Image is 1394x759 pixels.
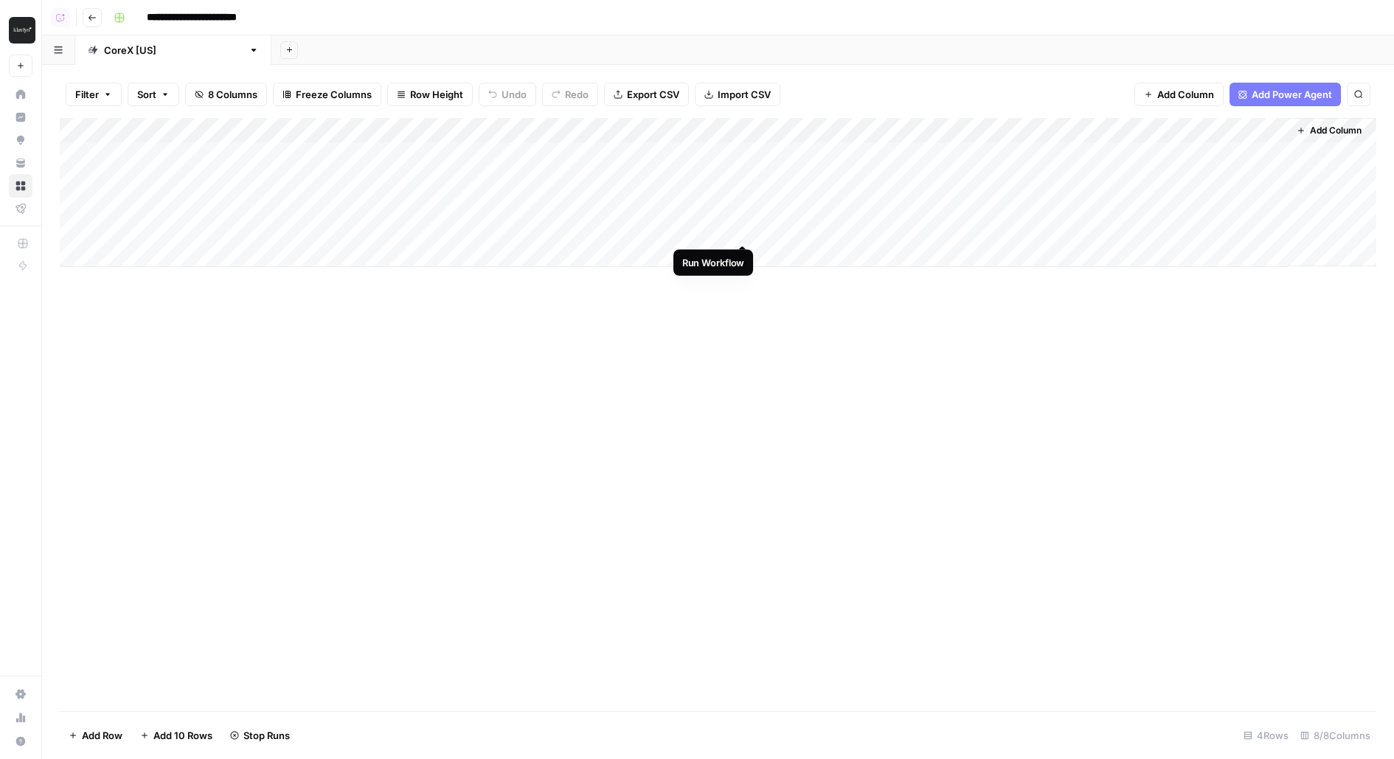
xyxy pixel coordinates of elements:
a: Opportunities [9,128,32,152]
a: Settings [9,682,32,706]
span: Import CSV [718,87,771,102]
span: Stop Runs [243,728,290,743]
a: Browse [9,174,32,198]
button: Add Column [1291,121,1367,140]
button: Filter [66,83,122,106]
span: Add Column [1157,87,1214,102]
span: Sort [137,87,156,102]
span: Add Power Agent [1252,87,1332,102]
span: Export CSV [627,87,679,102]
button: Add Row [60,724,131,747]
button: Help + Support [9,729,32,753]
div: 4 Rows [1238,724,1294,747]
span: Add Column [1310,124,1362,137]
button: Sort [128,83,179,106]
button: Add Column [1134,83,1224,106]
span: Freeze Columns [296,87,372,102]
span: Redo [565,87,589,102]
a: Your Data [9,151,32,175]
button: Freeze Columns [273,83,381,106]
button: Stop Runs [221,724,299,747]
div: CoreX [[GEOGRAPHIC_DATA]] [104,43,243,58]
button: Row Height [387,83,473,106]
a: Usage [9,706,32,729]
a: Home [9,83,32,106]
a: Flightpath [9,197,32,221]
span: Undo [502,87,527,102]
button: Workspace: Klaviyo [9,12,32,49]
button: Redo [542,83,598,106]
a: CoreX [[GEOGRAPHIC_DATA]] [75,35,271,65]
div: Run Workflow [682,255,744,270]
button: 8 Columns [185,83,267,106]
button: Undo [479,83,536,106]
span: Row Height [410,87,463,102]
img: Klaviyo Logo [9,17,35,44]
span: Add Row [82,728,122,743]
button: Import CSV [695,83,780,106]
button: Add 10 Rows [131,724,221,747]
span: 8 Columns [208,87,257,102]
div: 8/8 Columns [1294,724,1376,747]
span: Add 10 Rows [153,728,212,743]
button: Export CSV [604,83,689,106]
span: Filter [75,87,99,102]
button: Add Power Agent [1230,83,1341,106]
a: Insights [9,105,32,129]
